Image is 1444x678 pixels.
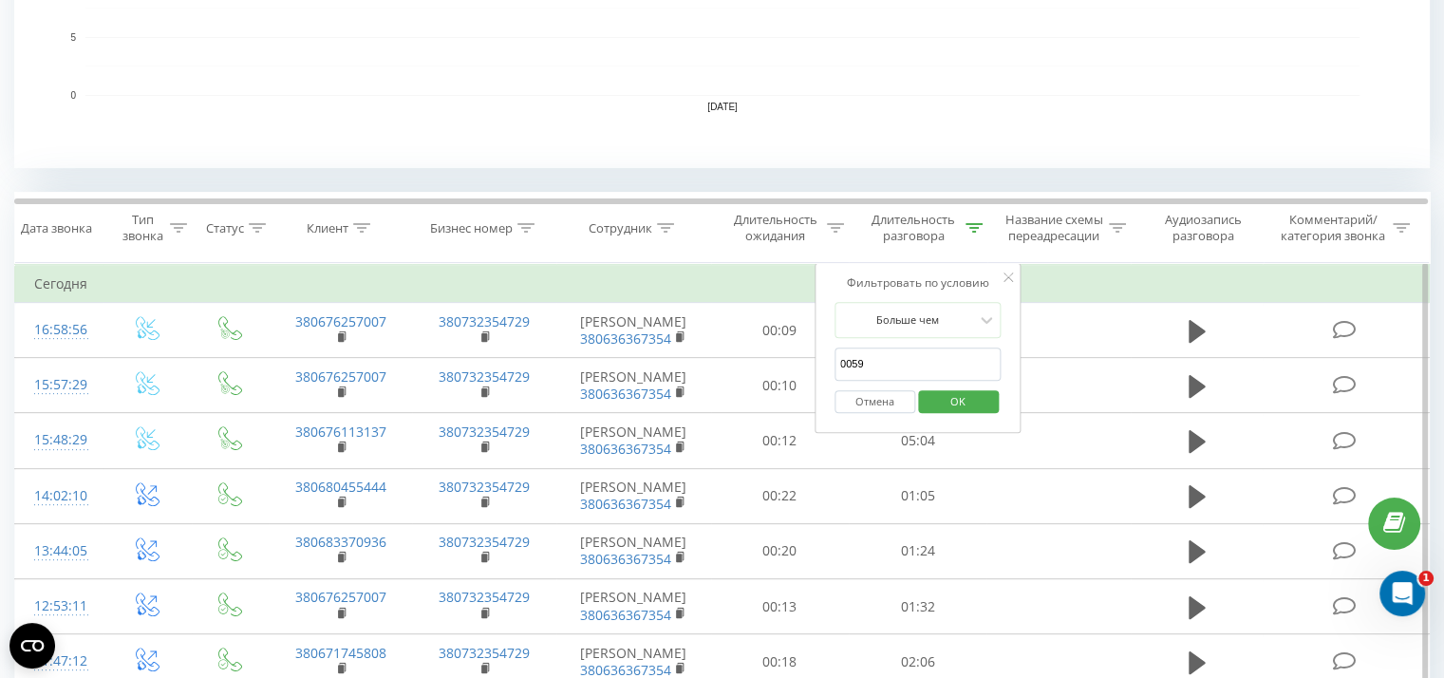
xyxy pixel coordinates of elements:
td: 05:04 [849,413,986,468]
td: [PERSON_NAME] [556,358,711,413]
div: 15:48:29 [34,422,84,459]
a: 380732354729 [439,478,530,496]
a: 380676257007 [295,312,386,330]
div: Аудиозапись разговора [1148,212,1259,244]
button: OK [918,390,999,414]
div: 12:53:11 [34,588,84,625]
a: 380732354729 [439,312,530,330]
td: 00:20 [711,523,849,578]
a: 380676257007 [295,367,386,386]
div: Статус [206,220,244,236]
div: 16:58:56 [34,311,84,348]
td: Сегодня [15,265,1430,303]
div: Клиент [307,220,348,236]
div: Фильтровать по условию [835,273,1002,292]
div: Длительность разговора [866,212,961,244]
a: 380732354729 [439,533,530,551]
input: 00:00 [835,348,1002,381]
div: 14:02:10 [34,478,84,515]
a: 380636367354 [580,606,671,624]
td: [PERSON_NAME] [556,303,711,358]
a: 380636367354 [580,385,671,403]
div: Длительность ожидания [728,212,823,244]
td: 01:24 [849,523,986,578]
td: 00:22 [711,468,849,523]
iframe: Intercom live chat [1379,571,1425,616]
a: 380676113137 [295,423,386,441]
div: Бизнес номер [430,220,513,236]
td: 01:05 [849,468,986,523]
a: 380636367354 [580,330,671,348]
a: 380680455444 [295,478,386,496]
button: Отмена [835,390,915,414]
div: Тип звонка [120,212,164,244]
text: [DATE] [707,102,738,112]
td: 00:12 [711,413,849,468]
span: 1 [1418,571,1434,586]
td: [PERSON_NAME] [556,523,711,578]
a: 380671745808 [295,644,386,662]
td: 00:10 [711,358,849,413]
td: 00:13 [711,579,849,634]
a: 380683370936 [295,533,386,551]
div: Комментарий/категория звонка [1277,212,1388,244]
a: 380732354729 [439,367,530,386]
td: [PERSON_NAME] [556,579,711,634]
a: 380732354729 [439,644,530,662]
button: Open CMP widget [9,623,55,669]
td: [PERSON_NAME] [556,468,711,523]
div: 13:44:05 [34,533,84,570]
a: 380732354729 [439,588,530,606]
a: 380636367354 [580,550,671,568]
td: 00:09 [711,303,849,358]
text: 0 [70,90,76,101]
a: 380732354729 [439,423,530,441]
span: OK [931,386,985,416]
div: 15:57:29 [34,367,84,404]
td: [PERSON_NAME] [556,413,711,468]
div: Дата звонка [21,220,92,236]
div: Сотрудник [589,220,652,236]
a: 380636367354 [580,495,671,513]
text: 5 [70,32,76,43]
div: Название схемы переадресации [1004,212,1104,244]
a: 380676257007 [295,588,386,606]
td: 01:32 [849,579,986,634]
a: 380636367354 [580,440,671,458]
